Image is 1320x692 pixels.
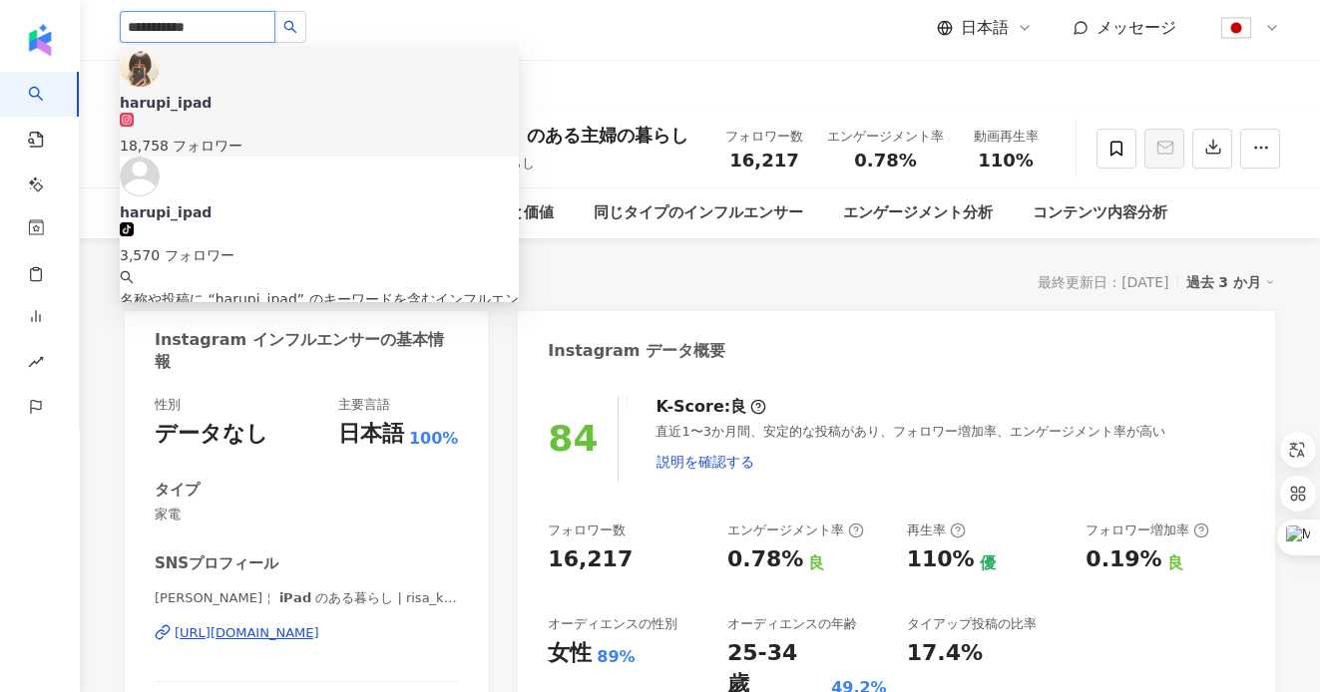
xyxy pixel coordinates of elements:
div: K-Score : [656,396,766,418]
span: [PERSON_NAME]￤ 𝗶𝗣𝗮𝗱 のある暮らし | risa_k92 [155,589,458,607]
div: エンゲージメント率 [727,521,864,539]
img: KOL Avatar [120,47,160,87]
div: 良 [1167,552,1183,574]
div: 84 [548,418,598,459]
div: タイアップ投稿の比率 [907,615,1037,633]
span: rise [28,342,44,387]
div: [URL][DOMAIN_NAME] [175,624,319,642]
span: 説明を確認する [657,454,754,470]
div: コンテンツ内容分析 [1033,201,1167,225]
div: タイプ [155,480,200,501]
div: 日本語 [338,419,404,450]
div: フォロワー数 [725,127,803,147]
div: 動画再生率 [968,127,1044,147]
div: オーディエンスの年齢 [727,615,857,633]
div: 良 [808,552,824,574]
div: 0.19% [1086,544,1161,575]
div: 110% [907,544,975,575]
span: メッセージ [1097,18,1176,37]
span: search [120,270,134,284]
div: フォロワー増加率 [1086,521,1209,539]
div: 0.78% [727,544,803,575]
div: 性別 [155,396,181,414]
div: エンゲージメント分析 [843,201,993,225]
div: 主要言語 [338,396,390,414]
span: 110% [978,151,1034,171]
img: flag-Japan-800x800.png [1217,9,1255,47]
div: 最終更新日：[DATE] [1038,274,1168,290]
div: Instagram データ概要 [548,340,725,362]
button: 説明を確認する [656,442,755,482]
span: 16,217 [729,150,798,171]
img: KOL Avatar [120,157,160,196]
div: 再生率 [907,521,966,539]
div: オーディエンスの性別 [548,615,677,633]
span: harupi_ipad [216,291,297,307]
div: 優 [980,552,996,574]
div: 3,570 フォロワー [120,244,519,266]
a: [URL][DOMAIN_NAME] [155,624,458,642]
span: 日本語 [961,17,1009,39]
span: 100% [409,428,458,450]
a: search [28,72,68,287]
div: 過去 3 か月 [1186,269,1276,295]
div: 18,758 フォロワー [120,135,519,157]
div: 名称や投稿に “ ” のキーワードを含むインフルエンサー [120,288,519,310]
div: harupi_ipad [120,93,519,113]
span: 0.78% [854,151,916,171]
div: 17.4% [907,638,983,669]
div: 16,217 [548,544,633,575]
div: harupi_ipad [120,202,519,222]
div: SNSプロフィール [155,553,278,574]
div: 良 [730,396,746,418]
div: 女性 [548,638,592,669]
div: Instagram インフルエンサーの基本情報 [155,329,448,374]
img: logo icon [24,24,56,56]
div: 同じタイプのインフルエンサー [594,201,803,225]
div: 89% [597,646,635,668]
div: 直近1〜3か月間、安定的な投稿があり、フォロワー増加率、エンゲージメント率が高い [656,423,1245,481]
span: search [283,20,297,34]
div: エンゲージメント率 [827,127,944,147]
div: フォロワー数 [548,521,626,539]
div: データなし [155,419,268,450]
span: 家電 [155,506,458,523]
